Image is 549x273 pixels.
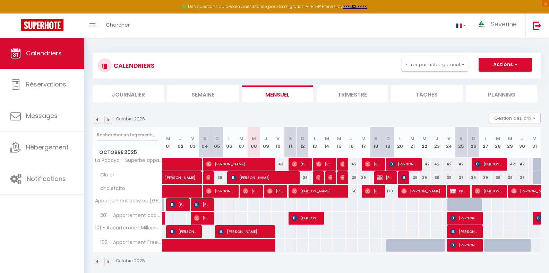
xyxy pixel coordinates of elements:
th: 28 [492,127,504,158]
span: Chercher [106,21,130,28]
abbr: L [314,135,316,142]
th: 26 [467,127,480,158]
span: [PERSON_NAME] [475,184,503,198]
abbr: V [362,135,365,142]
abbr: M [166,135,170,142]
abbr: M [496,135,500,142]
abbr: V [276,135,280,142]
abbr: J [521,135,524,142]
th: 19 [382,127,394,158]
th: 14 [321,127,333,158]
span: [PERSON_NAME] [316,171,320,184]
th: 31 [529,127,541,158]
input: Rechercher un logement... [97,129,158,141]
th: 17 [358,127,370,158]
abbr: D [386,135,390,142]
div: 39 [406,171,419,184]
span: 201 - Appartement cocoon [94,212,163,219]
div: 39 [345,171,358,184]
li: Journalier [93,85,164,102]
h3: CALENDRIERS [112,58,155,73]
th: 05 [211,127,223,158]
a: Chercher [101,13,135,38]
abbr: M [422,135,427,142]
abbr: J [350,135,353,142]
li: Planning [466,85,537,102]
th: 04 [199,127,211,158]
a: >>> ICI <<<< [343,3,367,9]
div: 39 [297,171,309,184]
span: [PERSON_NAME] [316,157,332,171]
span: [PERSON_NAME] [292,211,320,225]
span: [PERSON_NAME] [292,157,308,171]
span: Hébergement [26,143,69,152]
span: [PERSON_NAME] [292,184,344,198]
li: Tâches [391,85,462,102]
abbr: D [301,135,304,142]
a: [PERSON_NAME] [162,171,174,184]
span: Appartement cosy au [GEOGRAPHIC_DATA]. [94,198,163,203]
abbr: S [289,135,292,142]
abbr: D [472,135,475,142]
span: Réservations [26,80,66,89]
span: [PERSON_NAME] [194,211,210,225]
span: Calendriers [26,49,62,57]
span: chaletcito [94,185,127,192]
th: 01 [162,127,174,158]
th: 03 [187,127,199,158]
div: 42 [443,158,455,171]
span: [PERSON_NAME] [340,171,344,184]
th: 27 [480,127,492,158]
span: [PERSON_NAME] [365,184,381,198]
img: logout [533,21,541,30]
div: 42 [272,158,284,171]
th: 12 [297,127,309,158]
li: Trimestre [317,85,388,102]
span: [PERSON_NAME] [475,157,503,171]
span: [PERSON_NAME] [194,198,210,211]
span: [PERSON_NAME] [218,225,271,238]
div: 42 [455,158,467,171]
span: Clé or [94,171,120,179]
abbr: S [460,135,463,142]
div: 39 [504,171,516,184]
span: Messages [26,111,58,120]
li: Mensuel [242,85,313,102]
span: [PERSON_NAME] [328,171,332,184]
abbr: M [508,135,512,142]
abbr: L [228,135,230,142]
span: [PERSON_NAME] [401,184,442,198]
span: [PERSON_NAME] [206,171,210,184]
div: 42 [419,158,431,171]
span: [PERSON_NAME] [450,225,479,238]
span: [PERSON_NAME] [450,211,479,225]
th: 09 [260,127,272,158]
abbr: D [215,135,219,142]
li: Semaine [167,85,238,102]
span: Severine [491,20,517,28]
div: 39 [443,171,455,184]
th: 29 [504,127,516,158]
a: ... Severine [471,13,525,38]
span: [PERSON_NAME] [340,157,344,171]
span: Notifications [27,174,66,183]
th: 06 [223,127,235,158]
abbr: L [484,135,487,142]
abbr: M [325,135,329,142]
span: 101 - Appartement Millenium [94,225,163,230]
th: 24 [443,127,455,158]
img: Super Booking [21,19,63,31]
p: Octobre 2025 [116,116,145,122]
th: 13 [309,127,321,158]
span: [PERSON_NAME] [170,198,186,211]
span: [PERSON_NAME] [401,171,405,184]
abbr: S [374,135,377,142]
abbr: V [447,135,451,142]
th: 15 [333,127,345,158]
span: [PERSON_NAME] [267,184,283,198]
div: 170 [382,185,394,198]
th: 30 [516,127,528,158]
abbr: M [337,135,341,142]
span: PyP PyP [450,184,466,198]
